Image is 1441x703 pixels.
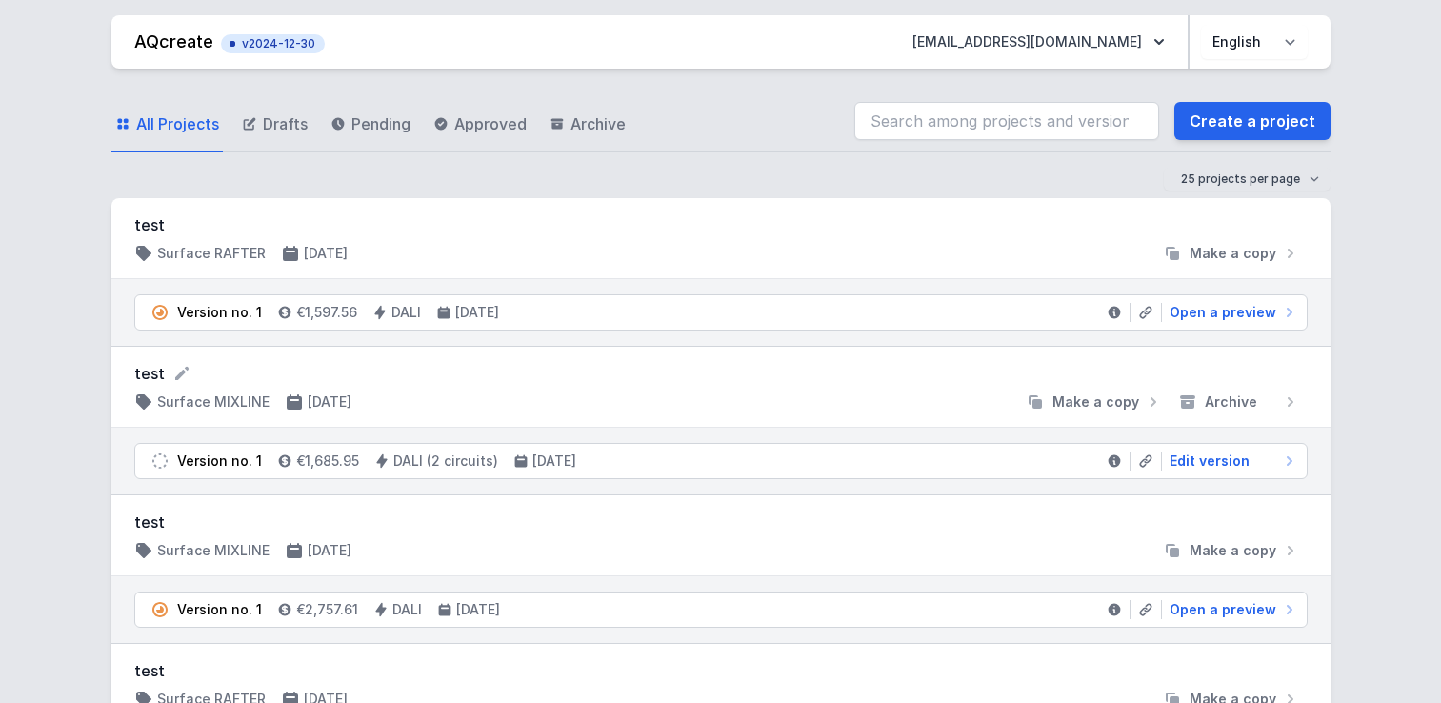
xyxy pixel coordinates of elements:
[308,541,351,560] h4: [DATE]
[150,303,170,322] img: pending.svg
[1162,303,1299,322] a: Open a preview
[157,392,270,412] h4: Surface MIXLINE
[238,97,311,152] a: Drafts
[456,600,500,619] h4: [DATE]
[296,600,358,619] h4: €2,757.61
[1205,392,1257,412] span: Archive
[455,303,499,322] h4: [DATE]
[1162,452,1299,471] a: Edit version
[1170,452,1250,471] span: Edit version
[351,112,410,135] span: Pending
[177,600,262,619] div: Version no. 1
[1155,244,1308,263] button: Make a copy
[150,452,170,471] img: draft.svg
[1190,541,1276,560] span: Make a copy
[897,25,1180,59] button: [EMAIL_ADDRESS][DOMAIN_NAME]
[134,31,213,51] a: AQcreate
[177,303,262,322] div: Version no. 1
[1052,392,1139,412] span: Make a copy
[1162,600,1299,619] a: Open a preview
[1190,244,1276,263] span: Make a copy
[263,112,308,135] span: Drafts
[177,452,262,471] div: Version no. 1
[454,112,527,135] span: Approved
[296,452,359,471] h4: €1,685.95
[393,452,498,471] h4: DALI (2 circuits)
[854,102,1159,140] input: Search among projects and versions...
[134,659,1308,682] h3: test
[157,541,270,560] h4: Surface MIXLINE
[570,112,626,135] span: Archive
[134,511,1308,533] h3: test
[221,30,325,53] button: v2024-12-30
[546,97,630,152] a: Archive
[532,452,576,471] h4: [DATE]
[150,600,170,619] img: pending.svg
[308,392,351,412] h4: [DATE]
[1170,600,1276,619] span: Open a preview
[230,36,315,51] span: v2024-12-30
[172,364,191,383] button: Rename project
[304,244,348,263] h4: [DATE]
[296,303,357,322] h4: €1,597.56
[327,97,414,152] a: Pending
[1174,102,1331,140] a: Create a project
[136,112,219,135] span: All Projects
[1171,392,1308,412] button: Archive
[134,213,1308,236] h3: test
[1170,303,1276,322] span: Open a preview
[157,244,266,263] h4: Surface RAFTER
[1018,392,1171,412] button: Make a copy
[392,600,422,619] h4: DALI
[1155,541,1308,560] button: Make a copy
[391,303,421,322] h4: DALI
[430,97,530,152] a: Approved
[134,362,1308,385] form: test
[111,97,223,152] a: All Projects
[1201,25,1308,59] select: Choose language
